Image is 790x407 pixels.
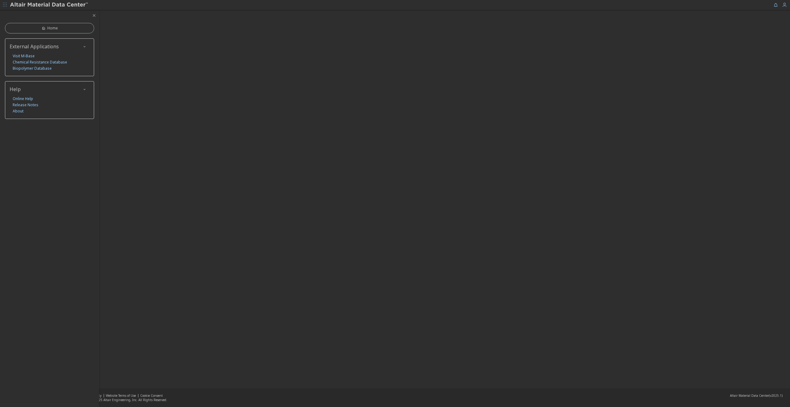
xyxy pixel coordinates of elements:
img: Altair Material Data Center [10,2,89,8]
a: Home [5,23,94,33]
div: © 2025 Altair Engineering, Inc. All Rights Reserved. [92,398,167,402]
a: Online Help [13,96,33,102]
a: Chemical Resistance Database [13,59,67,65]
div: (v2025.1) [730,393,783,398]
span: Help [10,86,21,93]
span: External Applications [10,43,59,50]
a: Website Terms of Use [106,393,136,398]
a: Biopolymer Database [13,65,52,72]
span: Altair Material Data Center [730,393,769,398]
span: Home [47,26,58,31]
a: Visit M-Base [13,53,35,59]
a: Release Notes [13,102,38,108]
a: About [13,108,24,114]
a: Cookie Consent [140,393,163,398]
